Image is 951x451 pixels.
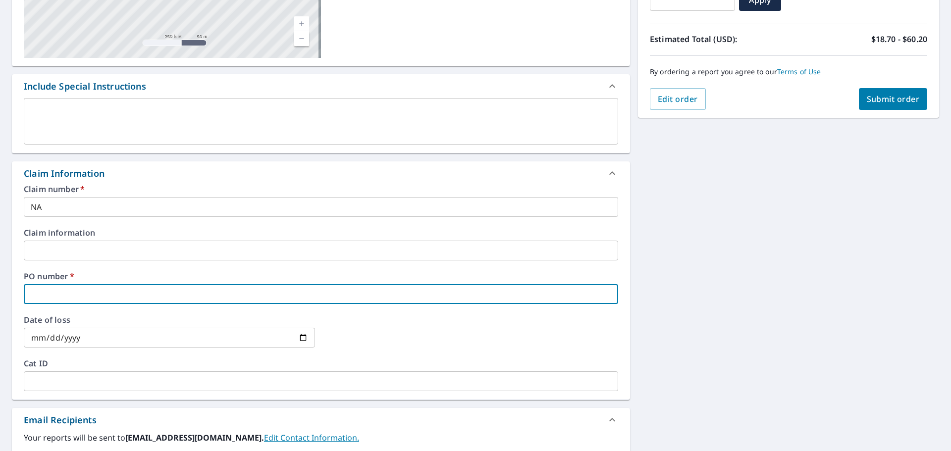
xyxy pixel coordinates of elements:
[658,94,698,104] span: Edit order
[12,408,630,432] div: Email Recipients
[24,185,618,193] label: Claim number
[650,33,789,45] p: Estimated Total (USD):
[294,31,309,46] a: Current Level 17, Zoom Out
[264,432,359,443] a: EditContactInfo
[24,316,315,324] label: Date of loss
[24,272,618,280] label: PO number
[24,167,105,180] div: Claim Information
[24,359,618,367] label: Cat ID
[12,161,630,185] div: Claim Information
[871,33,927,45] p: $18.70 - $60.20
[12,74,630,98] div: Include Special Instructions
[24,413,97,427] div: Email Recipients
[294,16,309,31] a: Current Level 17, Zoom In
[125,432,264,443] b: [EMAIL_ADDRESS][DOMAIN_NAME].
[650,88,706,110] button: Edit order
[24,229,618,237] label: Claim information
[867,94,920,104] span: Submit order
[24,80,146,93] div: Include Special Instructions
[859,88,928,110] button: Submit order
[650,67,927,76] p: By ordering a report you agree to our
[24,432,618,444] label: Your reports will be sent to
[777,67,821,76] a: Terms of Use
